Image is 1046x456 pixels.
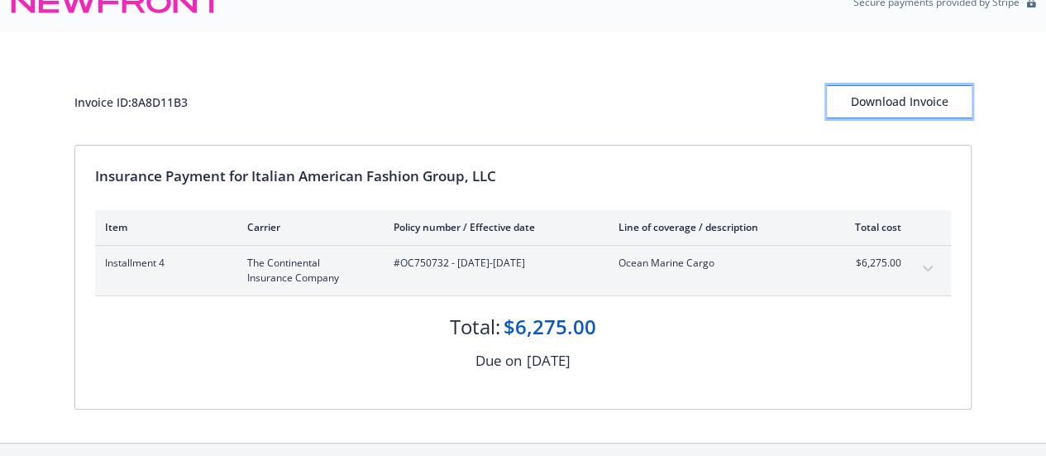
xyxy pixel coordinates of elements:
[619,256,813,271] span: Ocean Marine Cargo
[475,350,522,372] div: Due on
[247,220,367,234] div: Carrier
[504,313,596,341] div: $6,275.00
[619,220,813,234] div: Line of coverage / description
[95,246,951,295] div: Installment 4The Continental Insurance Company#OC750732 - [DATE]-[DATE]Ocean Marine Cargo$6,275.0...
[105,220,221,234] div: Item
[74,94,188,111] div: Invoice ID: 8A8D11B3
[915,256,941,282] button: expand content
[839,220,901,234] div: Total cost
[394,220,592,234] div: Policy number / Effective date
[827,86,972,118] div: Download Invoice
[450,313,500,341] div: Total:
[247,256,367,286] span: The Continental Insurance Company
[527,350,571,372] div: [DATE]
[105,256,221,271] span: Installment 4
[95,166,951,187] div: Insurance Payment for Italian American Fashion Group, LLC
[839,256,901,271] span: $6,275.00
[394,256,592,271] span: #OC750732 - [DATE]-[DATE]
[827,85,972,118] button: Download Invoice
